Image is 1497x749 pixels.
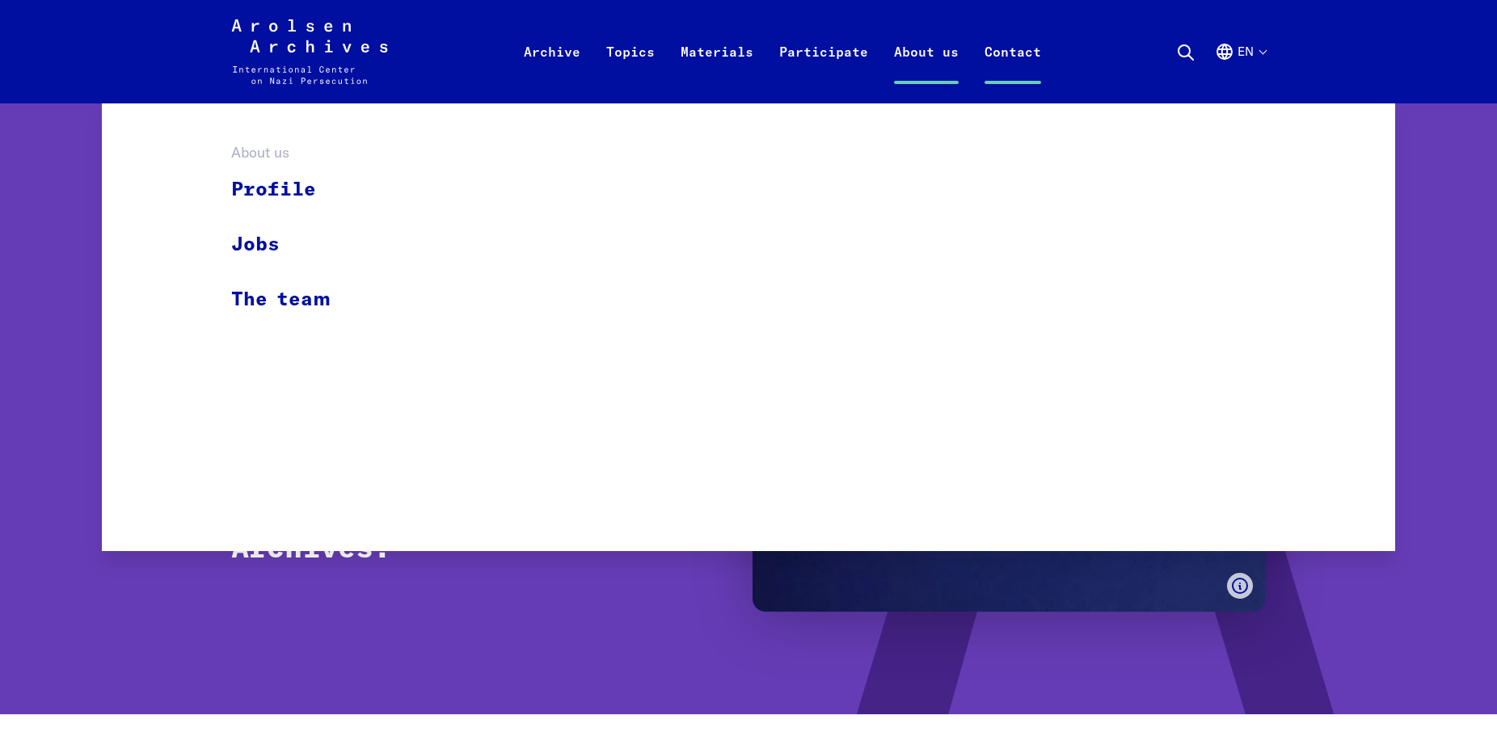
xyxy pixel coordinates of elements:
ul: About us [231,163,352,326]
a: Jobs [231,217,352,272]
a: Profile [231,163,352,217]
a: About us [881,39,972,103]
nav: Primary [511,19,1054,84]
a: Participate [766,39,881,103]
a: The team [231,272,352,326]
a: Archive [511,39,593,103]
a: Topics [593,39,668,103]
button: Show caption [1227,573,1253,599]
button: English, language selection [1215,42,1266,100]
a: Materials [668,39,766,103]
a: Contact [972,39,1054,103]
